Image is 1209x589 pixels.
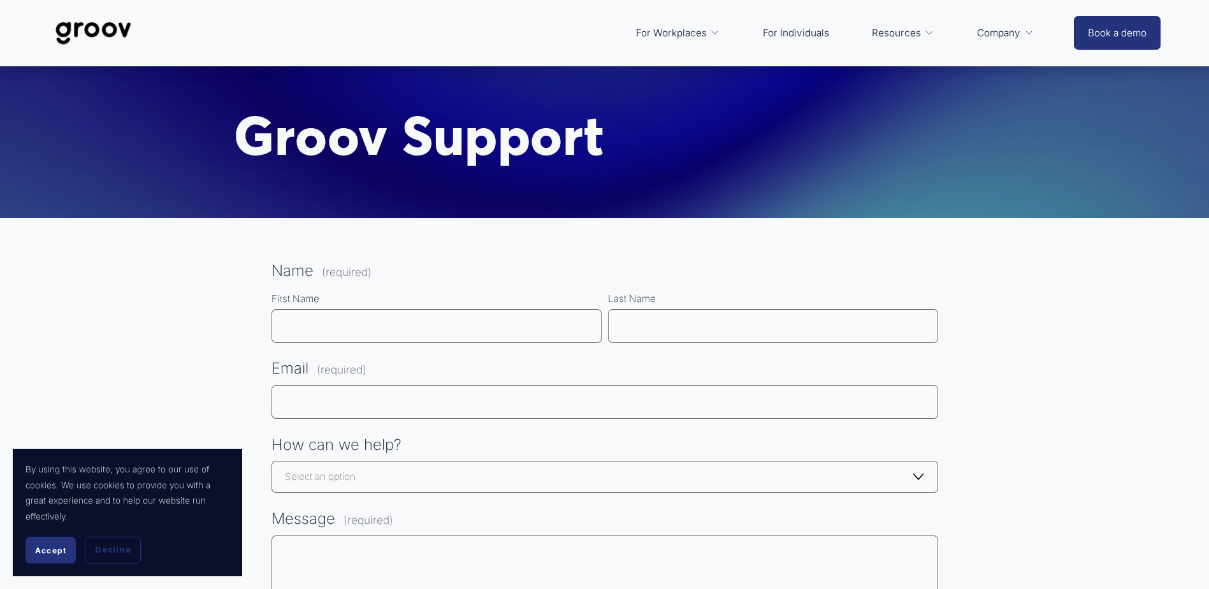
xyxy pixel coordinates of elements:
a: Book a demo [1074,16,1161,50]
button: Decline [85,537,141,564]
a: folder dropdown [630,18,727,48]
span: (required) [322,267,372,278]
a: folder dropdown [865,18,941,48]
span: Message [271,505,335,533]
div: First Name [271,290,602,309]
div: Last Name [608,290,938,309]
select: How can we help? [271,461,938,493]
span: For Workplaces [636,24,707,42]
span: Company [977,24,1020,42]
img: Groov | Workplace Science Platform | Unlock Performance | Drive Results [48,12,138,54]
span: How can we help? [271,432,402,459]
span: Email [271,355,308,382]
button: Accept [25,537,76,564]
strong: Groov Support [234,102,605,169]
p: By using this website, you agree to our use of cookies. We use cookies to provide you with a grea... [25,462,229,524]
span: Name [271,258,314,285]
span: (required) [317,360,366,380]
span: Decline [95,544,131,556]
a: For Individuals [757,18,836,48]
section: Cookie banner [13,449,242,576]
span: (required) [344,511,393,530]
a: folder dropdown [971,18,1040,48]
span: Accept [35,546,66,555]
span: Resources [872,24,921,42]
